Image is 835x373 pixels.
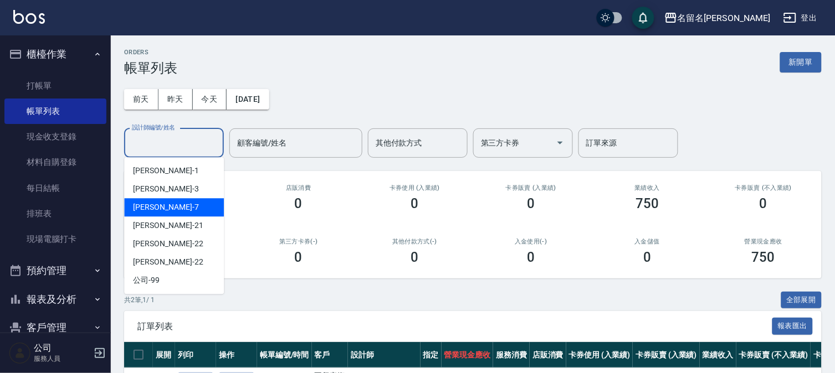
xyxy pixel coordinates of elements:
[4,226,106,252] a: 現場電腦打卡
[643,250,651,265] h3: 0
[254,184,344,191] h2: 店販消費
[216,342,257,368] th: 操作
[636,196,659,211] h3: 750
[719,184,808,191] h2: 卡券販賣 (不入業績)
[486,238,576,245] h2: 入金使用(-)
[527,250,535,265] h3: 0
[193,89,227,110] button: 今天
[133,220,203,231] span: [PERSON_NAME] -21
[678,11,770,25] div: 名留名[PERSON_NAME]
[632,7,654,29] button: save
[257,342,312,368] th: 帳單編號/時間
[124,89,158,110] button: 前天
[4,99,106,124] a: 帳單列表
[4,40,106,69] button: 櫃檯作業
[486,184,576,191] h2: 卡券販賣 (入業績)
[760,196,767,211] h3: 0
[411,196,419,211] h3: 0
[133,274,160,286] span: 公司 -99
[4,313,106,342] button: 客戶管理
[133,183,198,195] span: [PERSON_NAME] -3
[295,196,303,211] h3: 0
[34,343,90,354] h5: 公司
[421,342,442,368] th: 指定
[527,196,535,211] h3: 0
[442,342,494,368] th: 營業現金應收
[4,256,106,285] button: 預約管理
[124,49,177,56] h2: ORDERS
[781,292,822,309] button: 全部展開
[633,342,700,368] th: 卡券販賣 (入業績)
[132,123,175,132] label: 設計師編號/姓名
[348,342,420,368] th: 設計師
[295,250,303,265] h3: 0
[736,342,811,368] th: 卡券販賣 (不入業績)
[124,295,155,305] p: 共 2 筆, 1 / 1
[4,149,106,175] a: 材料自購登錄
[700,342,736,368] th: 業績收入
[719,238,808,245] h2: 營業現金應收
[566,342,633,368] th: 卡券使用 (入業績)
[133,238,203,250] span: [PERSON_NAME] -22
[752,250,775,265] h3: 750
[124,60,177,76] h3: 帳單列表
[34,354,90,364] p: 服務人員
[227,89,269,110] button: [DATE]
[530,342,566,368] th: 店販消費
[493,342,530,368] th: 服務消費
[133,256,203,268] span: [PERSON_NAME] -22
[4,201,106,226] a: 排班表
[9,342,31,364] img: Person
[153,342,175,368] th: 展開
[158,89,193,110] button: 昨天
[4,175,106,201] a: 每日結帳
[772,320,813,331] a: 報表匯出
[4,73,106,99] a: 打帳單
[13,10,45,24] img: Logo
[4,285,106,314] button: 報表及分析
[4,124,106,149] a: 現金收支登錄
[312,342,349,368] th: 客戶
[602,184,692,191] h2: 業績收入
[772,318,813,335] button: 報表匯出
[602,238,692,245] h2: 入金儲值
[133,165,198,177] span: [PERSON_NAME] -1
[780,52,822,72] button: 新開單
[779,8,822,28] button: 登出
[137,321,772,332] span: 訂單列表
[780,56,822,67] a: 新開單
[370,238,460,245] h2: 其他付款方式(-)
[175,342,216,368] th: 列印
[133,201,198,213] span: [PERSON_NAME] -7
[370,184,460,191] h2: 卡券使用 (入業績)
[660,7,775,29] button: 名留名[PERSON_NAME]
[254,238,344,245] h2: 第三方卡券(-)
[551,134,569,152] button: Open
[411,250,419,265] h3: 0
